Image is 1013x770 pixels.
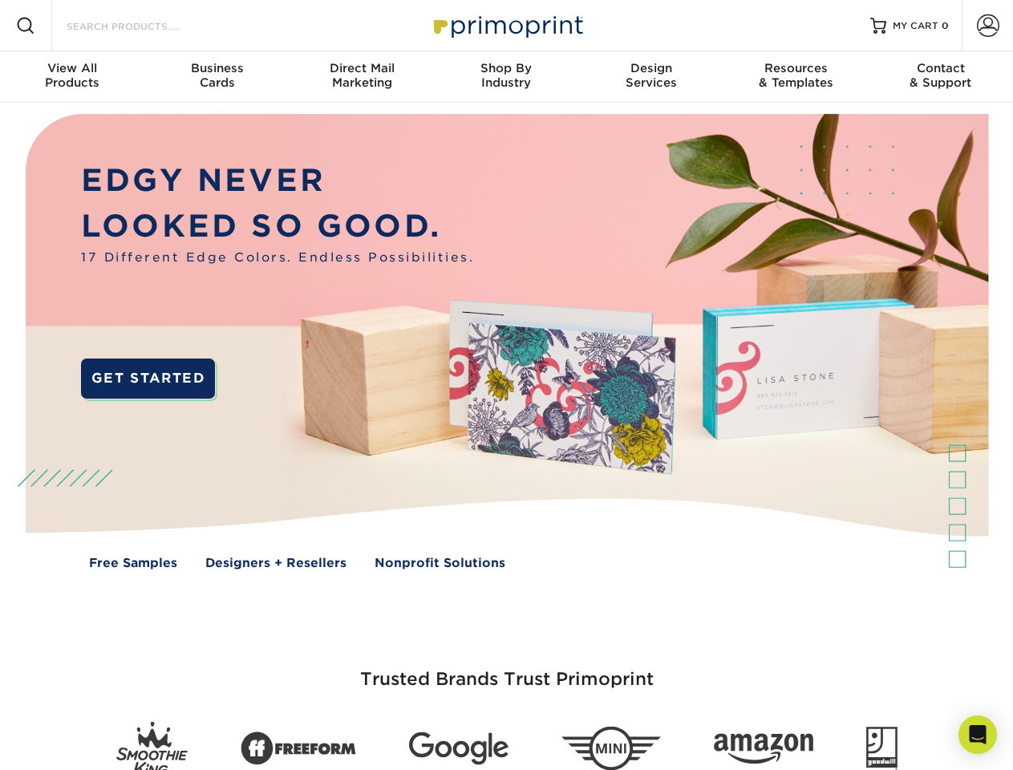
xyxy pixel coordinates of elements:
span: Shop By [434,61,578,75]
img: Amazon [714,734,813,764]
a: Shop ByIndustry [434,51,578,103]
a: GET STARTED [81,359,215,399]
a: BusinessCards [144,51,289,103]
img: Google [409,732,509,765]
a: DesignServices [579,51,723,103]
span: Business [144,61,289,75]
p: EDGY NEVER [81,158,474,204]
span: MY CART [893,19,938,33]
div: & Support [869,61,1013,90]
div: Services [579,61,723,90]
input: SEARCH PRODUCTS..... [65,16,221,35]
a: Nonprofit Solutions [375,554,505,573]
img: Goodwill [866,727,898,770]
a: Resources& Templates [723,51,868,103]
a: Direct MailMarketing [290,51,434,103]
div: Open Intercom Messenger [958,715,997,754]
span: 17 Different Edge Colors. Endless Possibilities. [81,249,474,267]
div: & Templates [723,61,868,90]
img: Primoprint [427,8,587,43]
p: LOOKED SO GOOD. [81,204,474,249]
a: Free Samples [89,554,177,573]
span: Direct Mail [290,61,434,75]
a: Designers + Resellers [205,554,346,573]
span: Design [579,61,723,75]
a: Contact& Support [869,51,1013,103]
div: Industry [434,61,578,90]
span: Resources [723,61,868,75]
h3: Trusted Brands Trust Primoprint [38,630,976,709]
span: Contact [869,61,1013,75]
div: Marketing [290,61,434,90]
span: 0 [942,20,949,31]
div: Cards [144,61,289,90]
